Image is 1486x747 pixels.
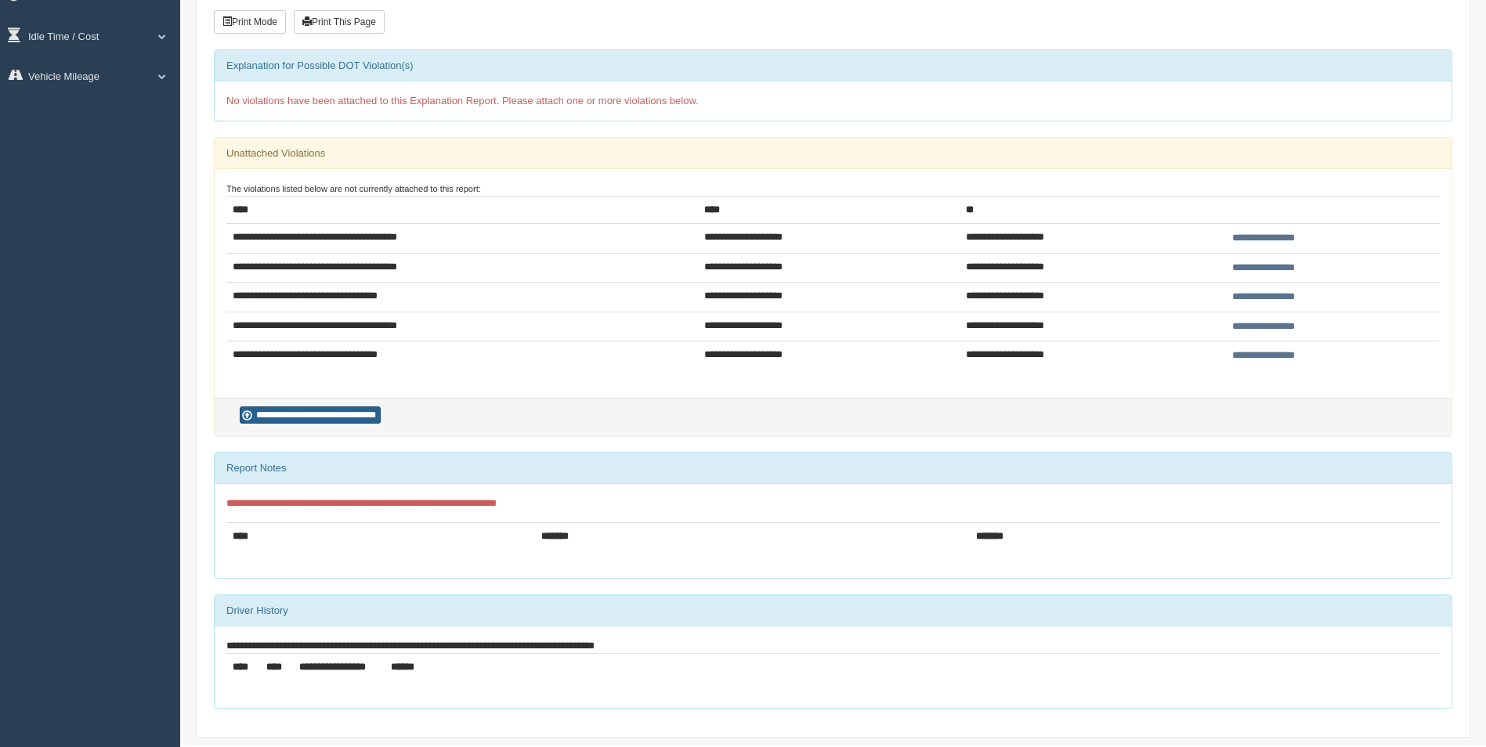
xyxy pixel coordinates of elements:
small: The violations listed below are not currently attached to this report: [226,184,481,193]
span: No violations have been attached to this Explanation Report. Please attach one or more violations... [226,95,699,106]
div: Driver History [215,595,1452,626]
div: Report Notes [215,453,1452,484]
button: Print Mode [214,10,286,34]
div: Explanation for Possible DOT Violation(s) [215,50,1452,81]
button: Print This Page [294,10,385,34]
div: Unattached Violations [215,138,1452,169]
